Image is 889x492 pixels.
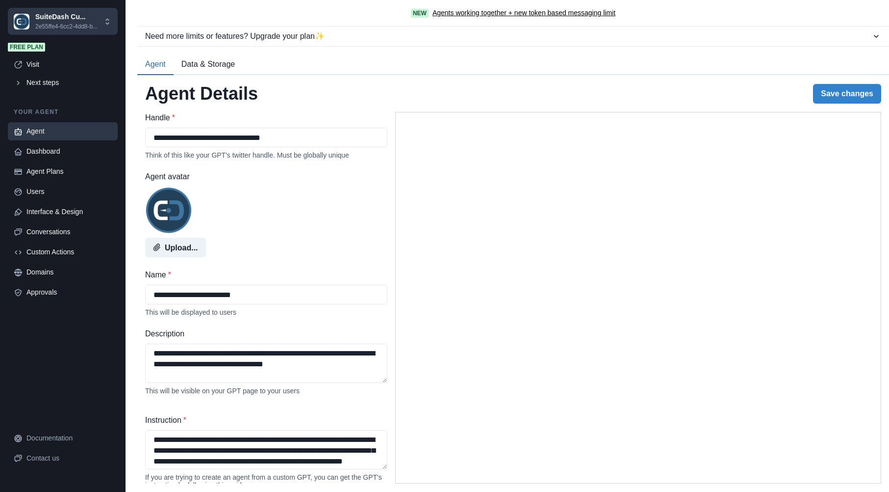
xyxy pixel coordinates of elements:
[26,207,112,217] div: Interface & Design
[145,151,387,159] div: Think of this like your GPT's twitter handle. Must be globally unique
[26,146,112,157] div: Dashboard
[145,238,206,257] button: Upload...
[145,171,381,183] label: Agent avatar
[26,166,112,177] div: Agent Plans
[8,108,118,116] p: Your agent
[145,112,381,124] label: Handle
[14,14,29,29] img: Chakra UI
[145,83,258,104] h2: Agent Details
[35,22,98,31] p: 2e55ffe4-6cc2-4dd8-b...
[35,12,98,22] p: SuiteDash Cu...
[187,481,245,489] a: following this guide
[145,387,387,395] div: This will be visible on your GPT page to your users
[145,308,387,316] div: This will be displayed to users
[26,227,112,237] div: Conversations
[26,126,112,137] div: Agent
[813,84,881,104] button: Save changes
[396,112,881,483] iframe: Agent Chat
[145,30,871,42] div: Need more limits or features? Upgrade your plan ✨
[145,414,381,426] label: Instruction
[8,8,118,35] button: Chakra UISuiteDash Cu...2e55ffe4-6cc2-4dd8-b...
[145,328,381,340] label: Description
[26,267,112,277] div: Domains
[432,8,615,18] a: Agents working together + new token based messaging limit
[145,269,381,281] label: Name
[137,27,889,46] button: Need more limits or features? Upgrade your plan✨
[145,473,387,489] div: If you are trying to create an agent from a custom GPT, you can get the GPT's instruction by
[145,187,192,234] img: orig
[26,453,112,464] div: Contact us
[26,187,112,197] div: Users
[137,55,174,75] button: Agent
[411,9,429,18] span: New
[26,287,112,298] div: Approvals
[26,78,112,88] div: Next steps
[26,247,112,257] div: Custom Actions
[174,55,243,75] button: Data & Storage
[8,43,45,52] span: Free plan
[26,433,112,443] div: Documentation
[8,429,118,447] a: Documentation
[26,59,112,70] div: Visit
